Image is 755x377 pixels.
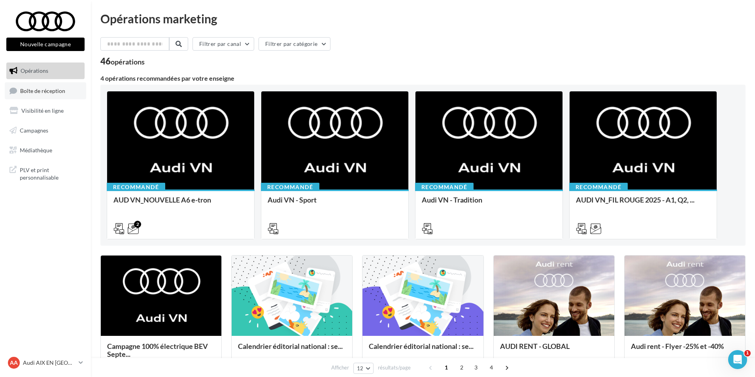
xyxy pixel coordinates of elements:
a: Visibilité en ligne [5,102,86,119]
a: Campagnes [5,122,86,139]
span: 12 [357,365,364,371]
span: AUDI VN_FIL ROUGE 2025 - A1, Q2, ... [576,195,695,204]
button: 12 [353,363,374,374]
div: Recommandé [569,183,628,191]
span: AUD VN_NOUVELLE A6 e-tron [113,195,211,204]
div: 2 [134,221,141,228]
a: AA Audi AIX EN [GEOGRAPHIC_DATA] [6,355,85,370]
a: Médiathèque [5,142,86,159]
span: 2 [455,361,468,374]
button: Filtrer par canal [193,37,254,51]
div: Recommandé [415,183,474,191]
span: Opérations [21,67,48,74]
button: Nouvelle campagne [6,38,85,51]
div: Opérations marketing [100,13,746,25]
span: Audi VN - Tradition [422,195,482,204]
span: PLV et print personnalisable [20,165,81,182]
span: AUDI RENT - GLOBAL [500,342,570,350]
a: PLV et print personnalisable [5,161,86,185]
span: AA [10,359,18,367]
span: 1 [744,350,751,356]
span: Calendrier éditorial national : se... [369,342,474,350]
span: 1 [440,361,453,374]
button: Filtrer par catégorie [259,37,330,51]
span: Audi VN - Sport [268,195,317,204]
p: Audi AIX EN [GEOGRAPHIC_DATA] [23,359,75,367]
div: 4 opérations recommandées par votre enseigne [100,75,746,81]
span: 3 [470,361,482,374]
div: 46 [100,57,145,66]
div: Recommandé [261,183,319,191]
iframe: Intercom live chat [728,350,747,369]
div: Recommandé [107,183,165,191]
span: Médiathèque [20,146,52,153]
span: Campagne 100% électrique BEV Septe... [107,342,208,358]
span: Boîte de réception [20,87,65,94]
span: Audi rent - Flyer -25% et -40% [631,342,724,350]
span: Calendrier éditorial national : se... [238,342,343,350]
span: résultats/page [378,364,411,371]
span: 4 [485,361,498,374]
span: Afficher [331,364,349,371]
span: Campagnes [20,127,48,134]
div: opérations [111,58,145,65]
span: Visibilité en ligne [21,107,64,114]
a: Opérations [5,63,86,79]
a: Boîte de réception [5,82,86,99]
